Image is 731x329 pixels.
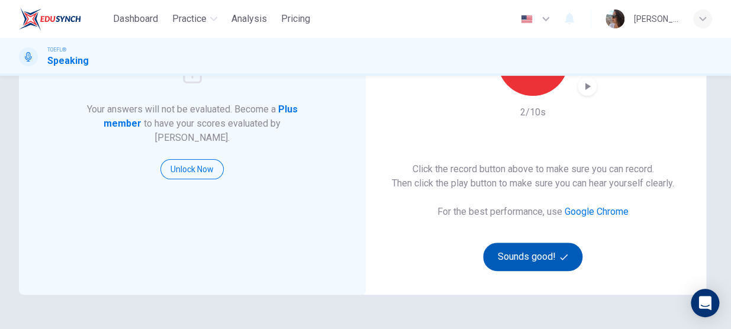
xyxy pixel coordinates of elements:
[483,243,582,271] button: Sounds good!
[565,206,629,217] a: Google Chrome
[160,159,224,179] button: Unlock Now
[19,7,108,31] a: EduSynch logo
[231,12,267,26] span: Analysis
[47,46,66,54] span: TOEFL®
[108,8,163,30] button: Dashboard
[437,205,629,219] h6: For the best performance, use
[276,8,315,30] button: Pricing
[281,12,310,26] span: Pricing
[519,15,534,24] img: en
[172,12,207,26] span: Practice
[691,289,719,317] div: Open Intercom Messenger
[606,9,624,28] img: Profile picture
[634,12,679,26] div: [PERSON_NAME]
[227,8,272,30] button: Analysis
[47,54,89,68] h1: Speaking
[520,105,546,120] h6: 2/10s
[19,7,81,31] img: EduSynch logo
[85,102,299,145] h6: Your answers will not be evaluated. Become a to have your scores evaluated by [PERSON_NAME].
[168,8,222,30] button: Practice
[113,12,158,26] span: Dashboard
[392,162,674,191] h6: Click the record button above to make sure you can record. Then click the play button to make sur...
